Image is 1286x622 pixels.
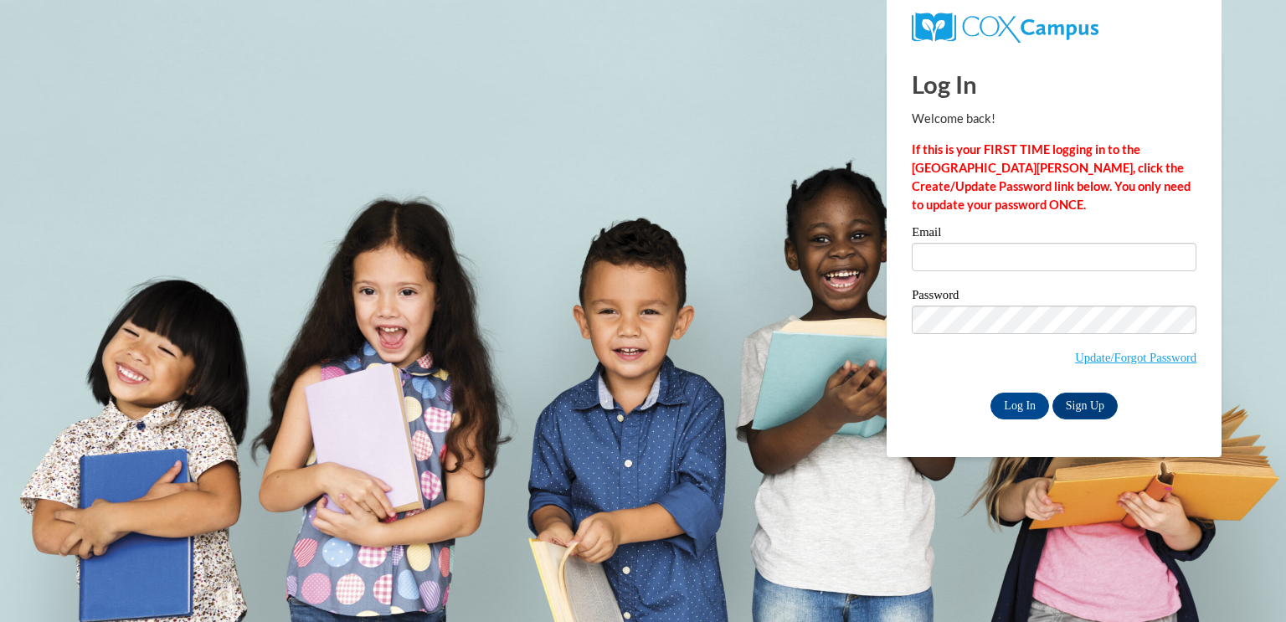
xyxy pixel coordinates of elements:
a: Sign Up [1052,393,1118,419]
p: Welcome back! [912,110,1196,128]
a: Update/Forgot Password [1075,351,1196,364]
label: Password [912,289,1196,306]
h1: Log In [912,67,1196,101]
strong: If this is your FIRST TIME logging in to the [GEOGRAPHIC_DATA][PERSON_NAME], click the Create/Upd... [912,142,1191,212]
a: COX Campus [912,19,1098,33]
img: COX Campus [912,13,1098,43]
input: Log In [990,393,1049,419]
label: Email [912,226,1196,243]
